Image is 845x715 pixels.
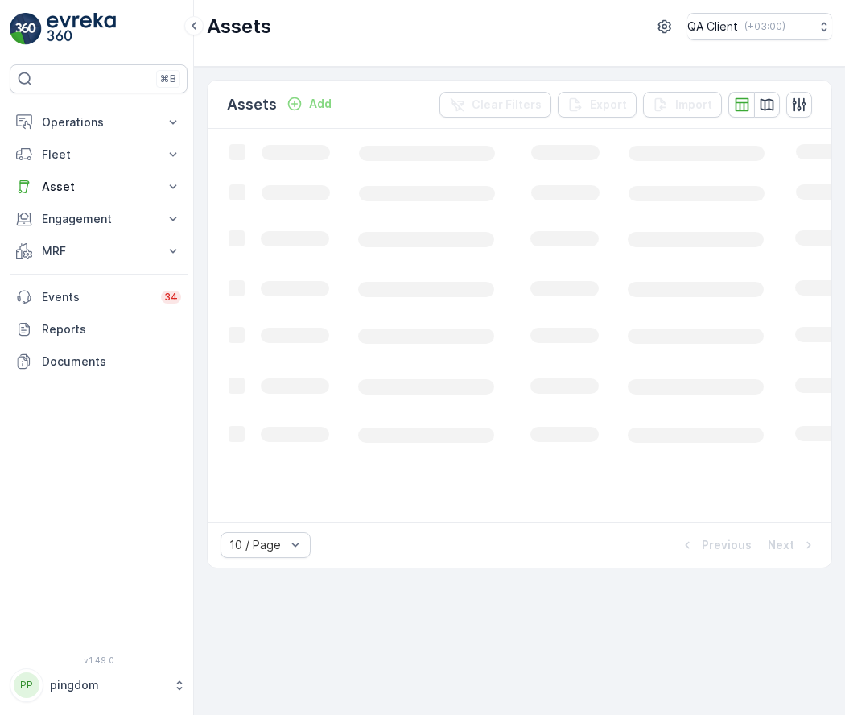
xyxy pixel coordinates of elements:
[768,537,794,553] p: Next
[702,537,752,553] p: Previous
[10,13,42,45] img: logo
[744,20,785,33] p: ( +03:00 )
[47,13,116,45] img: logo_light-DOdMpM7g.png
[207,14,271,39] p: Assets
[42,114,155,130] p: Operations
[10,138,188,171] button: Fleet
[10,235,188,267] button: MRF
[50,677,165,693] p: pingdom
[687,19,738,35] p: QA Client
[160,72,176,85] p: ⌘B
[42,289,151,305] p: Events
[439,92,551,118] button: Clear Filters
[164,291,178,304] p: 34
[10,655,188,665] span: v 1.49.0
[643,92,722,118] button: Import
[766,535,818,555] button: Next
[42,147,155,163] p: Fleet
[590,97,627,113] p: Export
[42,353,181,370] p: Documents
[10,313,188,345] a: Reports
[10,345,188,378] a: Documents
[309,96,332,112] p: Add
[687,13,832,40] button: QA Client(+03:00)
[227,93,277,116] p: Assets
[10,203,188,235] button: Engagement
[42,321,181,337] p: Reports
[678,535,753,555] button: Previous
[42,243,155,259] p: MRF
[10,171,188,203] button: Asset
[42,179,155,195] p: Asset
[42,211,155,227] p: Engagement
[10,281,188,313] a: Events34
[558,92,637,118] button: Export
[675,97,712,113] p: Import
[472,97,542,113] p: Clear Filters
[10,106,188,138] button: Operations
[280,94,338,114] button: Add
[10,668,188,702] button: PPpingdom
[14,672,39,698] div: PP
